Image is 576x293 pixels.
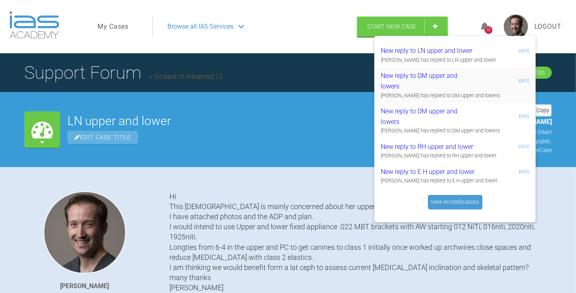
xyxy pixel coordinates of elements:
div: [PERSON_NAME] has replied to DM upper and lowers [381,92,529,100]
div: New reply to RH upper and lower [381,142,477,152]
div: [DATE] [519,169,529,175]
h1: Support Forum [24,59,223,87]
div: [PERSON_NAME] has replied to E H upper and lower [381,177,529,185]
div: [DATE] [519,78,529,84]
span: Browse all IAS Services [167,21,234,32]
div: [DATE] [519,48,529,54]
a: New reply to DM upper and lowers[DATE][PERSON_NAME] has replied to DM upper and lowers [374,103,536,138]
a: View All Notifications [428,195,482,209]
img: logo-light.3e3ef733.png [9,11,59,39]
a: New reply to DM upper and lowers[DATE][PERSON_NAME] has replied to DM upper and lowers [374,67,536,103]
div: Hi This [DEMOGRAPHIC_DATA] is mainly concerned about her upper protruding teeth. I have attached ... [169,191,552,293]
div: [PERSON_NAME] has replied to RH upper and lower [381,152,529,160]
a: My Cases [98,21,129,32]
a: Go back to Advanced 12 [149,73,223,80]
div: [PERSON_NAME] [61,281,109,291]
a: Logout [534,21,561,32]
a: Start New Case [357,17,448,37]
h2: LN upper and lower [67,115,454,127]
div: [DATE] [519,144,529,150]
div: New reply to E H upper and lower [381,167,477,177]
div: [DATE] [519,113,529,119]
div: [PERSON_NAME] has replied to LN upper and lower [381,56,529,64]
a: New reply to LN upper and lower[DATE][PERSON_NAME] has replied to LN upper and lower [374,42,536,67]
div: [PERSON_NAME] has replied to DM upper and lowers [381,127,529,135]
div: New reply to LN upper and lower [381,46,477,56]
div: New reply to DM upper and lowers [381,71,477,91]
span: Edit Case Title [67,131,138,144]
img: James Crouch Baker [44,191,126,274]
img: profile.png [504,15,528,39]
a: New reply to E H upper and lower[DATE][PERSON_NAME] has replied to E H upper and lower [374,163,536,188]
span: Start New Case [367,23,416,30]
div: Copy [527,105,551,115]
div: New reply to DM upper and lowers [381,106,477,127]
div: 53 [485,26,493,34]
a: New reply to RH upper and lower[DATE][PERSON_NAME] has replied to RH upper and lower [374,138,536,163]
div: On [536,67,545,78]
